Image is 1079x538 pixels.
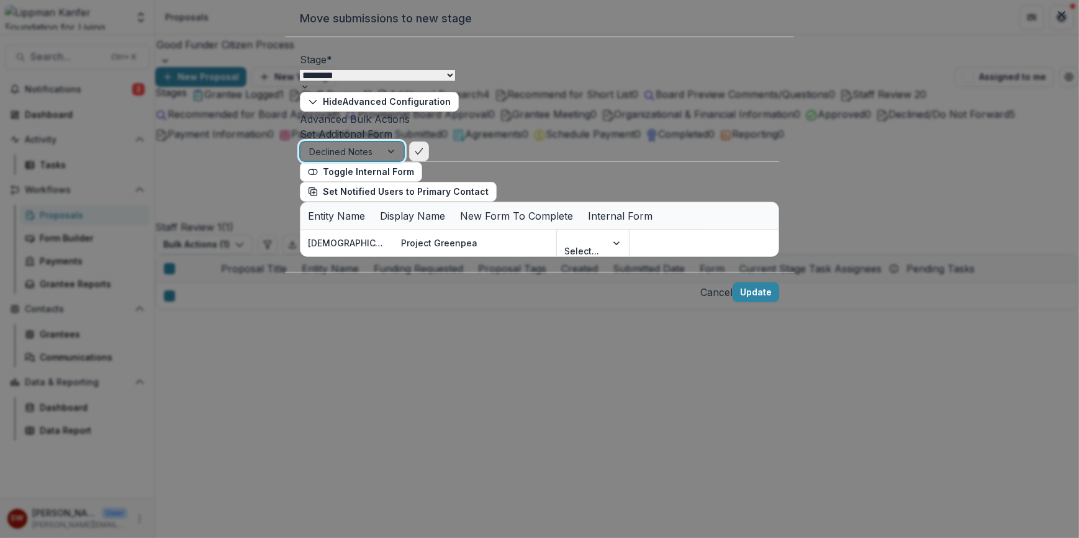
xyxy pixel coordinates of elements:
div: Internal Form [580,202,660,229]
div: Entity Name [300,202,372,229]
div: Display Name [372,208,453,223]
button: Cancel [700,285,733,300]
button: bulk-confirm-option [409,141,429,161]
div: Display Name [372,202,453,229]
div: New Form To Complete [453,208,580,223]
button: Set Notified Users to Primary Contact [300,182,497,202]
div: New Form To Complete [453,202,580,229]
button: Update [733,282,779,302]
button: Close [1052,5,1072,25]
p: Advanced Bulk Actions [300,112,779,127]
div: Project Greenpea [401,236,477,249]
button: HideAdvanced Configuration [300,92,459,112]
button: Toggle Internal Form [300,162,422,182]
div: Entity Name [300,208,372,223]
label: Set Additional Form [300,128,392,140]
div: Select... [564,244,599,258]
div: Internal Form [580,208,660,223]
div: [DEMOGRAPHIC_DATA] Climate Trust Inc [308,236,386,249]
label: Stage [300,53,332,66]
